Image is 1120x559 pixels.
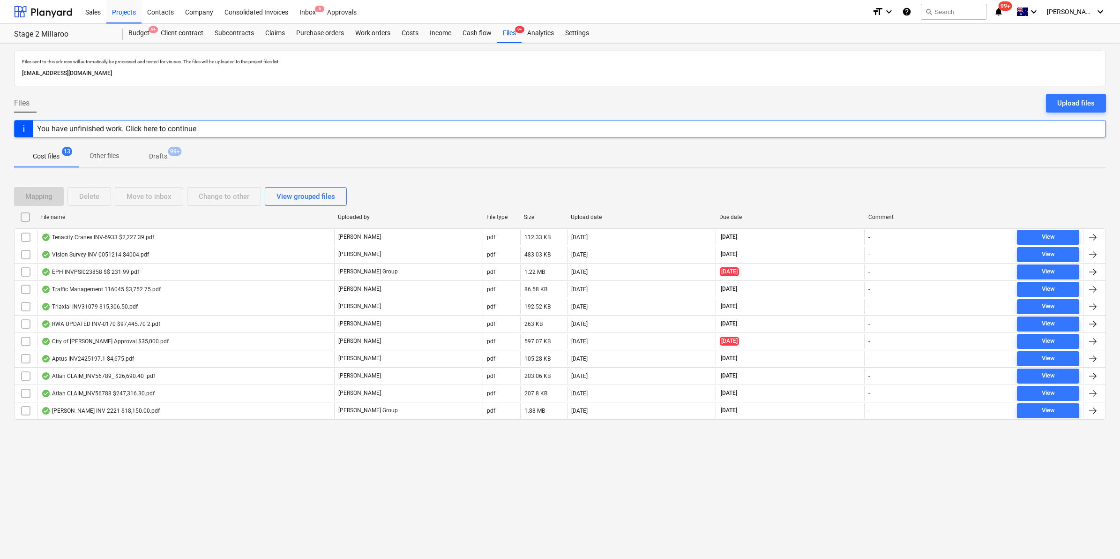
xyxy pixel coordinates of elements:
a: Budget9+ [123,24,155,43]
div: View [1042,370,1055,381]
div: 203.06 KB [524,373,551,379]
div: View [1042,336,1055,347]
button: View [1017,403,1079,418]
p: Files sent to this address will automatically be processed and tested for viruses. The files will... [22,59,1098,65]
div: - [868,321,870,327]
button: View [1017,264,1079,279]
div: Stage 2 Millaroo [14,30,112,39]
div: 597.07 KB [524,338,551,345]
div: View [1042,318,1055,329]
p: [PERSON_NAME] [338,372,381,380]
a: Purchase orders [291,24,350,43]
div: OCR finished [41,268,51,276]
a: Claims [260,24,291,43]
div: Upload files [1057,97,1095,109]
div: - [868,234,870,241]
div: Comment [868,214,1009,220]
div: OCR finished [41,355,51,363]
span: 9+ [515,26,524,33]
div: [DATE] [571,251,588,258]
div: Vision Survey INV 0051214 $4004.pdf [41,251,149,258]
div: pdf [487,338,495,345]
div: OCR finished [41,251,51,258]
div: Atlan CLAIM_INV56788 $247,316.30.pdf [41,390,155,397]
div: [DATE] [571,321,588,327]
div: Client contract [155,24,209,43]
p: [PERSON_NAME] [338,233,381,241]
a: Costs [396,24,424,43]
div: pdf [487,234,495,241]
div: View [1042,301,1055,312]
div: Budget [123,24,155,43]
div: 483.03 KB [524,251,551,258]
div: 112.33 KB [524,234,551,241]
span: [DATE] [720,285,738,293]
button: View [1017,282,1079,297]
div: Aptus INV2425197.1 $4,675.pdf [41,355,134,363]
a: Income [424,24,457,43]
div: 86.58 KB [524,286,547,293]
button: View [1017,334,1079,349]
div: [PERSON_NAME] INV 2221 $18,150.00.pdf [41,407,160,415]
div: pdf [487,251,495,258]
div: View [1042,405,1055,416]
span: [DATE] [720,302,738,310]
div: [DATE] [571,234,588,241]
div: OCR finished [41,372,51,380]
button: View [1017,299,1079,314]
span: [DATE] [720,337,739,346]
div: [DATE] [571,338,588,345]
span: [DATE] [720,389,738,397]
div: Size [524,214,563,220]
div: [DATE] [571,408,588,414]
div: OCR finished [41,407,51,415]
p: [PERSON_NAME] Group [338,268,398,276]
span: [DATE] [720,355,738,363]
button: Upload files [1046,94,1106,113]
p: [PERSON_NAME] [338,250,381,258]
i: keyboard_arrow_down [883,6,895,17]
div: View [1042,284,1055,295]
div: [DATE] [571,269,588,275]
span: 6 [315,6,324,12]
p: Cost files [33,151,60,161]
div: - [868,338,870,345]
i: keyboard_arrow_down [1095,6,1106,17]
div: OCR finished [41,234,51,241]
i: keyboard_arrow_down [1028,6,1039,17]
div: [DATE] [571,286,588,293]
div: Traffic Management 116045 $3,752.75.pdf [41,286,161,293]
div: Due date [719,214,860,220]
div: Upload date [571,214,712,220]
p: [PERSON_NAME] [338,389,381,397]
p: [PERSON_NAME] [338,302,381,310]
button: View [1017,230,1079,245]
div: - [868,355,870,362]
button: View grouped files [265,187,347,206]
div: OCR finished [41,390,51,397]
div: pdf [487,373,495,379]
div: Cash flow [457,24,497,43]
div: pdf [487,269,495,275]
i: notifications [994,6,1003,17]
p: Drafts [149,151,167,161]
span: search [925,8,933,15]
div: - [868,269,870,275]
p: [EMAIL_ADDRESS][DOMAIN_NAME] [22,68,1098,78]
div: - [868,286,870,293]
div: View [1042,388,1055,399]
div: 207.8 KB [524,390,547,397]
div: City of [PERSON_NAME] Approval $35,000.pdf [41,338,169,345]
span: Files [14,98,30,109]
div: - [868,390,870,397]
div: pdf [487,390,495,397]
div: 105.28 KB [524,355,551,362]
div: Subcontracts [209,24,260,43]
span: 13 [62,147,72,156]
a: Settings [560,24,595,43]
button: Search [921,4,986,20]
i: Knowledge base [902,6,911,17]
div: OCR finished [41,320,51,328]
